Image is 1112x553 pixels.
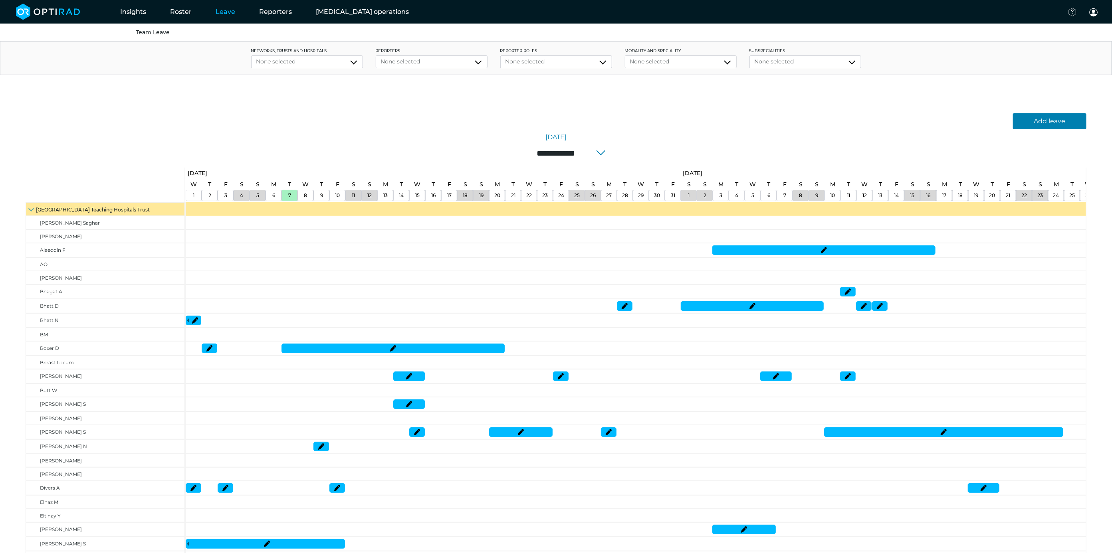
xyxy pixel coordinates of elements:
[40,247,65,253] span: Alaeddin F
[797,190,804,201] a: November 8, 2025
[413,190,422,201] a: October 15, 2025
[40,275,82,281] span: [PERSON_NAME]
[540,190,550,201] a: October 23, 2025
[40,317,59,323] span: Bhatt N
[892,190,901,201] a: November 14, 2025
[765,190,772,201] a: November 6, 2025
[191,190,196,201] a: October 1, 2025
[755,57,856,66] div: None selected
[40,485,60,491] span: Divers A
[300,179,311,190] a: October 8, 2025
[381,179,390,190] a: October 13, 2025
[334,179,341,190] a: October 10, 2025
[1051,190,1061,201] a: November 24, 2025
[589,179,597,190] a: October 26, 2025
[630,57,731,66] div: None selected
[924,190,933,201] a: November 16, 2025
[136,29,170,36] a: Team Leave
[40,513,61,519] span: Eltinay Y
[40,429,86,435] span: [PERSON_NAME] S
[318,190,325,201] a: October 9, 2025
[40,373,82,379] span: [PERSON_NAME]
[702,190,708,201] a: November 2, 2025
[588,190,598,201] a: October 26, 2025
[1037,179,1044,190] a: November 23, 2025
[40,471,82,477] span: [PERSON_NAME]
[40,303,59,309] span: Bhatt D
[701,179,709,190] a: November 2, 2025
[40,458,82,464] span: [PERSON_NAME]
[206,190,213,201] a: October 2, 2025
[957,179,964,190] a: November 18, 2025
[286,190,293,201] a: October 7, 2025
[461,190,470,201] a: October 18, 2025
[733,179,740,190] a: November 4, 2025
[381,57,482,66] div: None selected
[509,190,517,201] a: October 21, 2025
[1083,179,1093,190] a: November 26, 2025
[545,132,567,142] a: [DATE]
[652,190,662,201] a: October 30, 2025
[625,48,737,54] label: Modality and Speciality
[254,190,261,201] a: October 5, 2025
[1067,190,1077,201] a: November 25, 2025
[749,190,756,201] a: November 5, 2025
[1083,190,1093,201] a: November 26, 2025
[462,179,469,190] a: October 18, 2025
[40,443,87,449] span: [PERSON_NAME] N
[397,190,406,201] a: October 14, 2025
[524,179,534,190] a: October 22, 2025
[636,190,646,201] a: October 29, 2025
[254,179,262,190] a: October 5, 2025
[270,190,277,201] a: October 6, 2025
[685,179,693,190] a: November 1, 2025
[1052,179,1061,190] a: November 24, 2025
[500,48,612,54] label: Reporter roles
[238,190,245,201] a: October 4, 2025
[718,190,724,201] a: November 3, 2025
[376,48,488,54] label: Reporters
[940,179,949,190] a: November 17, 2025
[828,179,837,190] a: November 10, 2025
[781,179,789,190] a: November 7, 2025
[493,179,502,190] a: October 20, 2025
[1019,190,1029,201] a: November 22, 2025
[797,179,805,190] a: November 8, 2025
[989,179,996,190] a: November 20, 2025
[333,190,342,201] a: October 10, 2025
[412,179,422,190] a: October 15, 2025
[188,179,199,190] a: October 1, 2025
[556,190,566,201] a: October 24, 2025
[477,190,486,201] a: October 19, 2025
[972,190,981,201] a: November 19, 2025
[505,57,607,66] div: None selected
[40,401,86,407] span: [PERSON_NAME] S
[845,179,852,190] a: November 11, 2025
[430,179,437,190] a: October 16, 2025
[876,190,885,201] a: November 13, 2025
[956,190,965,201] a: November 18, 2025
[1035,190,1045,201] a: November 23, 2025
[604,190,614,201] a: October 27, 2025
[1005,179,1012,190] a: November 21, 2025
[238,179,246,190] a: October 4, 2025
[681,168,704,179] a: November 1, 2025
[620,190,630,201] a: October 28, 2025
[366,179,373,190] a: October 12, 2025
[40,345,59,351] span: Boxer D
[1068,179,1076,190] a: November 25, 2025
[318,179,325,190] a: October 9, 2025
[40,526,82,532] span: [PERSON_NAME]
[16,4,80,20] img: brand-opti-rad-logos-blue-and-white-d2f68631ba2948856bd03f2d395fb146ddc8fb01b4b6e9315ea85fa773367...
[381,190,390,201] a: October 13, 2025
[877,179,884,190] a: November 13, 2025
[509,179,517,190] a: October 21, 2025
[669,190,677,201] a: October 31, 2025
[781,190,788,201] a: November 7, 2025
[733,190,740,201] a: November 4, 2025
[987,190,997,201] a: November 20, 2025
[716,179,725,190] a: November 3, 2025
[541,179,549,190] a: October 23, 2025
[909,179,916,190] a: November 15, 2025
[40,541,86,547] span: [PERSON_NAME] S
